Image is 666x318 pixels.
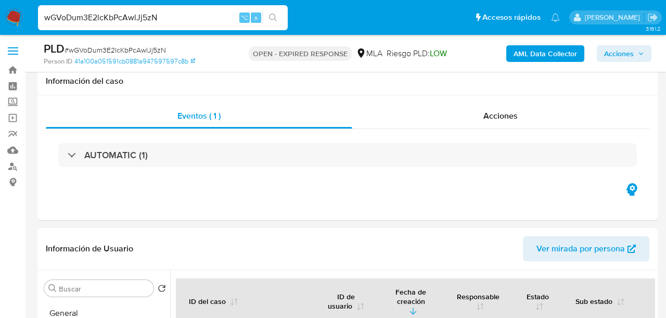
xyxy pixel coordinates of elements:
[58,143,637,167] div: AUTOMATIC (1)
[604,45,634,62] span: Acciones
[647,12,658,23] a: Salir
[262,10,284,25] button: search-icon
[44,57,72,66] b: Person ID
[46,76,649,86] h1: Información del caso
[158,284,166,296] button: Volver al orden por defecto
[44,40,65,57] b: PLD
[597,45,651,62] button: Acciones
[240,12,248,22] span: ⌥
[48,284,57,292] button: Buscar
[523,236,649,261] button: Ver mirada por persona
[65,45,166,55] span: # wGVoDum3E2lcKbPcAwlJj5zN
[387,48,447,59] span: Riesgo PLD:
[585,12,644,22] p: gabriela.sanchez@mercadolibre.com
[483,110,518,122] span: Acciones
[254,12,258,22] span: s
[482,12,541,23] span: Accesos rápidos
[59,284,149,294] input: Buscar
[38,11,288,24] input: Buscar usuario o caso...
[514,45,577,62] b: AML Data Collector
[84,149,148,161] h3: AUTOMATIC (1)
[249,46,352,61] p: OPEN - EXPIRED RESPONSE
[551,13,560,22] a: Notificaciones
[177,110,221,122] span: Eventos ( 1 )
[536,236,625,261] span: Ver mirada por persona
[74,57,195,66] a: 41a100a051591cb0881a947597597c8b
[46,244,133,254] h1: Información de Usuario
[356,48,382,59] div: MLA
[430,47,447,59] span: LOW
[506,45,584,62] button: AML Data Collector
